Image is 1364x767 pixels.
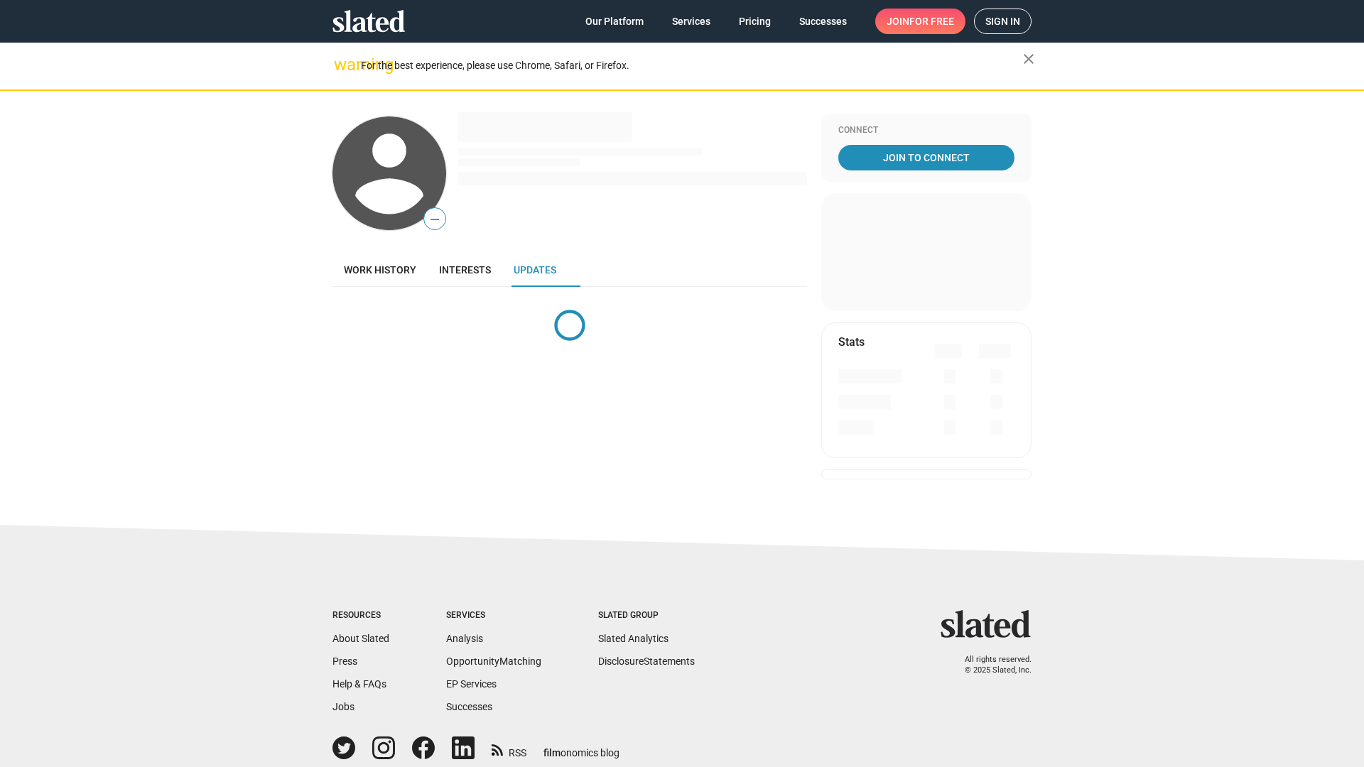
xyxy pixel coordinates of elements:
a: About Slated [332,633,389,644]
mat-icon: warning [334,56,351,73]
a: Joinfor free [875,9,965,34]
a: Jobs [332,701,354,712]
a: Interests [428,253,502,287]
a: Help & FAQs [332,678,386,690]
span: Our Platform [585,9,644,34]
span: Services [672,9,710,34]
a: Our Platform [574,9,655,34]
span: — [424,210,445,229]
div: Connect [838,125,1014,136]
a: Sign in [974,9,1032,34]
a: Successes [446,701,492,712]
span: Interests [439,264,491,276]
span: film [543,747,561,758]
span: Join To Connect [841,145,1012,170]
a: Updates [502,253,568,287]
div: Slated Group [598,610,695,621]
span: Sign in [985,9,1020,33]
a: Join To Connect [838,145,1014,170]
a: Services [661,9,722,34]
a: filmonomics blog [543,735,619,760]
div: Services [446,610,541,621]
div: For the best experience, please use Chrome, Safari, or Firefox. [361,56,1023,75]
p: All rights reserved. © 2025 Slated, Inc. [950,655,1032,675]
span: Join [887,9,954,34]
a: Slated Analytics [598,633,669,644]
a: RSS [492,738,526,760]
a: DisclosureStatements [598,656,695,667]
span: Work history [344,264,416,276]
div: Resources [332,610,389,621]
a: Press [332,656,357,667]
span: Updates [514,264,556,276]
span: Successes [799,9,847,34]
a: Work history [332,253,428,287]
a: Pricing [727,9,782,34]
span: Pricing [739,9,771,34]
a: Analysis [446,633,483,644]
a: OpportunityMatching [446,656,541,667]
a: Successes [788,9,858,34]
span: for free [909,9,954,34]
a: EP Services [446,678,497,690]
mat-icon: close [1020,50,1037,67]
mat-card-title: Stats [838,334,865,349]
